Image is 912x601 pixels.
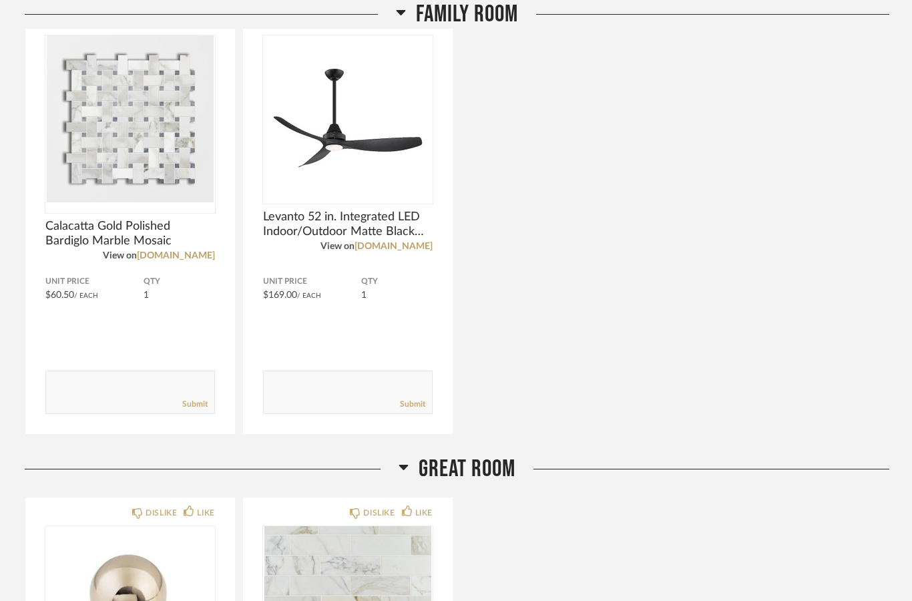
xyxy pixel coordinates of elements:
span: Calacatta Gold Polished Bardiglo Marble Mosaic [45,219,215,248]
a: Submit [182,399,208,410]
span: QTY [144,276,215,287]
a: [DOMAIN_NAME] [355,242,433,251]
span: Levanto 52 in. Integrated LED Indoor/Outdoor Matte Black Ceiling Fan with Light Kit and Remote Co... [263,210,433,239]
div: LIKE [197,506,214,520]
span: / Each [297,292,321,299]
span: 1 [144,290,149,300]
a: Submit [400,399,425,410]
div: DISLIKE [146,506,177,520]
span: $169.00 [263,290,297,300]
span: Unit Price [45,276,144,287]
span: View on [103,251,137,260]
div: LIKE [415,506,433,520]
span: $60.50 [45,290,74,300]
span: View on [320,242,355,251]
div: 0 [45,35,215,202]
span: / Each [74,292,98,299]
img: undefined [263,35,433,202]
span: Great Room [419,455,515,483]
span: Unit Price [263,276,361,287]
span: 1 [361,290,367,300]
img: undefined [45,35,215,202]
a: [DOMAIN_NAME] [137,251,215,260]
span: QTY [361,276,433,287]
div: DISLIKE [363,506,395,520]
